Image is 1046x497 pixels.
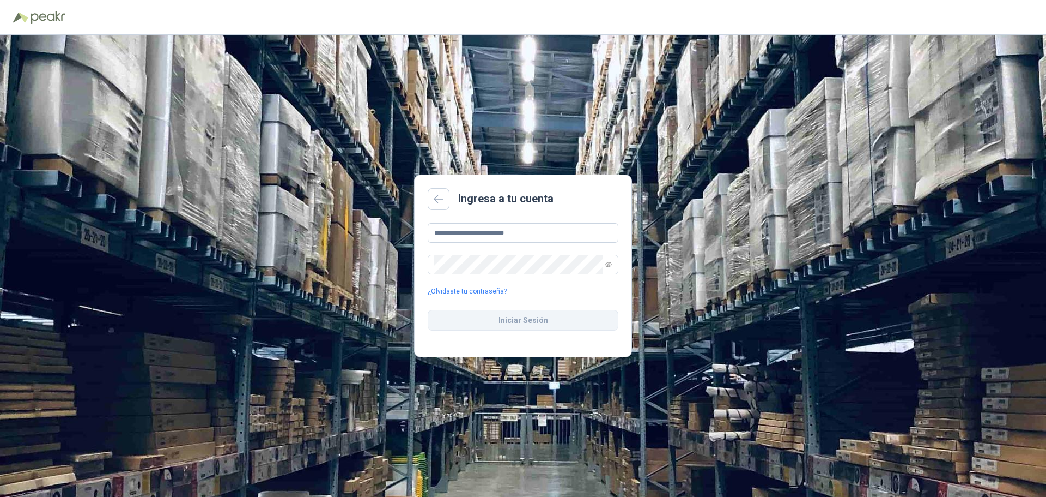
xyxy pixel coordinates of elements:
h2: Ingresa a tu cuenta [458,190,554,207]
img: Logo [13,12,28,23]
span: eye-invisible [605,261,612,268]
img: Peakr [31,11,65,24]
a: ¿Olvidaste tu contraseña? [428,286,507,297]
button: Iniciar Sesión [428,310,618,331]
